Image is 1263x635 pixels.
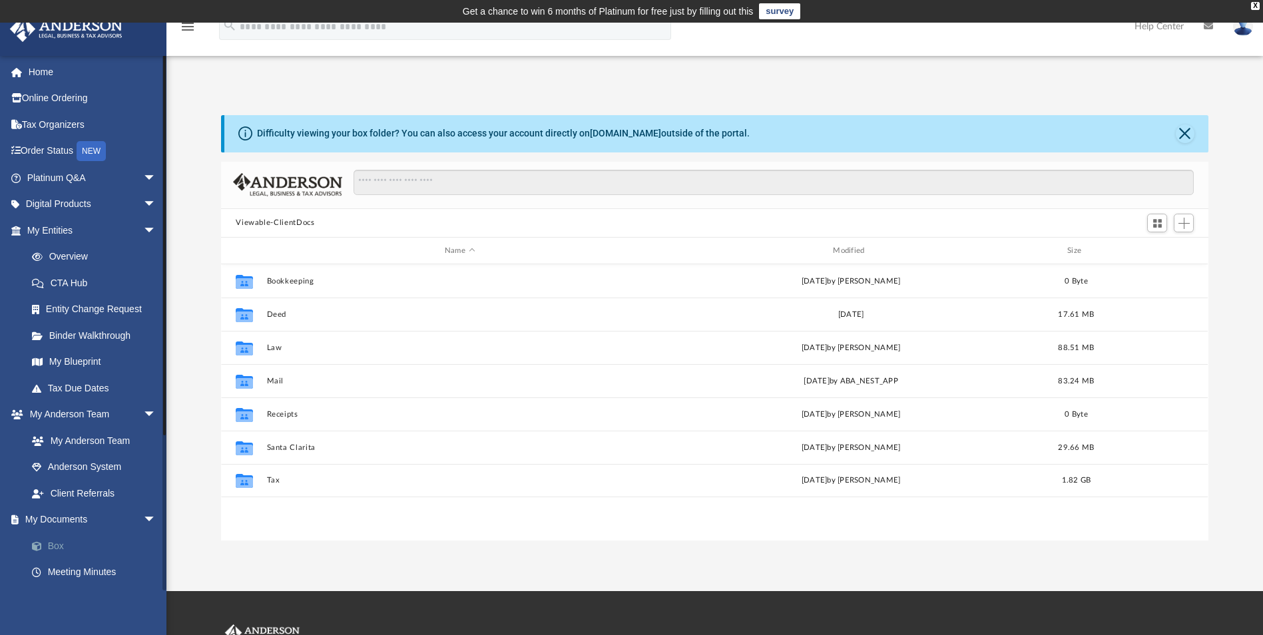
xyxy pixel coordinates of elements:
[9,85,176,112] a: Online Ordering
[1050,245,1103,257] div: Size
[1176,124,1194,143] button: Close
[236,217,314,229] button: Viewable-ClientDocs
[77,141,106,161] div: NEW
[9,191,176,218] a: Digital Productsarrow_drop_down
[180,19,196,35] i: menu
[19,585,170,612] a: Forms Library
[9,217,176,244] a: My Entitiesarrow_drop_down
[257,126,750,140] div: Difficulty viewing your box folder? You can also access your account directly on outside of the p...
[19,244,176,270] a: Overview
[221,264,1208,540] div: grid
[1174,214,1194,232] button: Add
[19,322,176,349] a: Binder Walkthrough
[1059,444,1095,451] span: 29.66 MB
[658,475,1044,487] div: [DATE] by [PERSON_NAME]
[658,276,1044,288] div: [DATE] by [PERSON_NAME]
[267,310,652,319] button: Deed
[1065,411,1089,418] span: 0 Byte
[1059,311,1095,318] span: 17.61 MB
[267,377,652,385] button: Mail
[9,507,176,533] a: My Documentsarrow_drop_down
[227,245,260,257] div: id
[658,409,1044,421] div: [DATE] by [PERSON_NAME]
[1059,344,1095,351] span: 88.51 MB
[590,128,661,138] a: [DOMAIN_NAME]
[19,270,176,296] a: CTA Hub
[267,277,652,286] button: Bookkeeping
[463,3,754,19] div: Get a chance to win 6 months of Platinum for free just by filling out this
[6,16,126,42] img: Anderson Advisors Platinum Portal
[143,401,170,429] span: arrow_drop_down
[1147,214,1167,232] button: Switch to Grid View
[19,559,176,586] a: Meeting Minutes
[143,164,170,192] span: arrow_drop_down
[143,217,170,244] span: arrow_drop_down
[143,191,170,218] span: arrow_drop_down
[658,442,1044,454] div: [DATE] by [PERSON_NAME]
[9,138,176,165] a: Order StatusNEW
[9,401,170,428] a: My Anderson Teamarrow_drop_down
[1251,2,1260,10] div: close
[266,245,652,257] div: Name
[19,427,163,454] a: My Anderson Team
[658,375,1044,387] div: [DATE] by ABA_NEST_APP
[759,3,800,19] a: survey
[658,245,1044,257] div: Modified
[222,18,237,33] i: search
[658,309,1044,321] div: [DATE]
[143,507,170,534] span: arrow_drop_down
[19,532,176,559] a: Box
[9,164,176,191] a: Platinum Q&Aarrow_drop_down
[1233,17,1253,36] img: User Pic
[1065,278,1089,285] span: 0 Byte
[267,477,652,485] button: Tax
[267,410,652,419] button: Receipts
[1109,245,1202,257] div: id
[19,454,170,481] a: Anderson System
[1062,477,1091,485] span: 1.82 GB
[19,375,176,401] a: Tax Due Dates
[1059,377,1095,385] span: 83.24 MB
[9,111,176,138] a: Tax Organizers
[9,59,176,85] a: Home
[658,342,1044,354] div: [DATE] by [PERSON_NAME]
[180,25,196,35] a: menu
[354,170,1194,195] input: Search files and folders
[19,349,170,375] a: My Blueprint
[267,343,652,352] button: Law
[267,443,652,452] button: Santa Clarita
[19,480,170,507] a: Client Referrals
[19,296,176,323] a: Entity Change Request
